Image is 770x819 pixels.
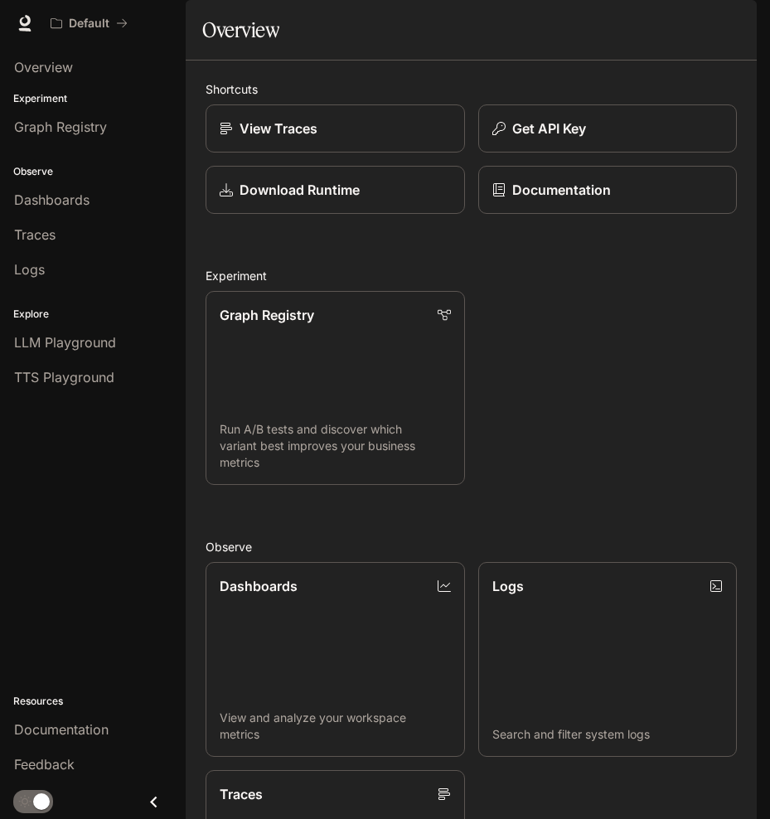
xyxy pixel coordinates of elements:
[43,7,135,40] button: All workspaces
[220,784,263,804] p: Traces
[478,166,738,214] a: Documentation
[512,119,586,138] p: Get API Key
[240,119,317,138] p: View Traces
[240,180,360,200] p: Download Runtime
[206,104,465,153] a: View Traces
[69,17,109,31] p: Default
[206,80,737,98] h2: Shortcuts
[492,726,724,743] p: Search and filter system logs
[478,562,738,756] a: LogsSearch and filter system logs
[202,13,279,46] h1: Overview
[220,305,314,325] p: Graph Registry
[220,576,298,596] p: Dashboards
[220,710,451,743] p: View and analyze your workspace metrics
[206,267,737,284] h2: Experiment
[206,562,465,756] a: DashboardsView and analyze your workspace metrics
[512,180,611,200] p: Documentation
[206,166,465,214] a: Download Runtime
[478,104,738,153] button: Get API Key
[220,421,451,471] p: Run A/B tests and discover which variant best improves your business metrics
[206,291,465,485] a: Graph RegistryRun A/B tests and discover which variant best improves your business metrics
[492,576,524,596] p: Logs
[206,538,737,555] h2: Observe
